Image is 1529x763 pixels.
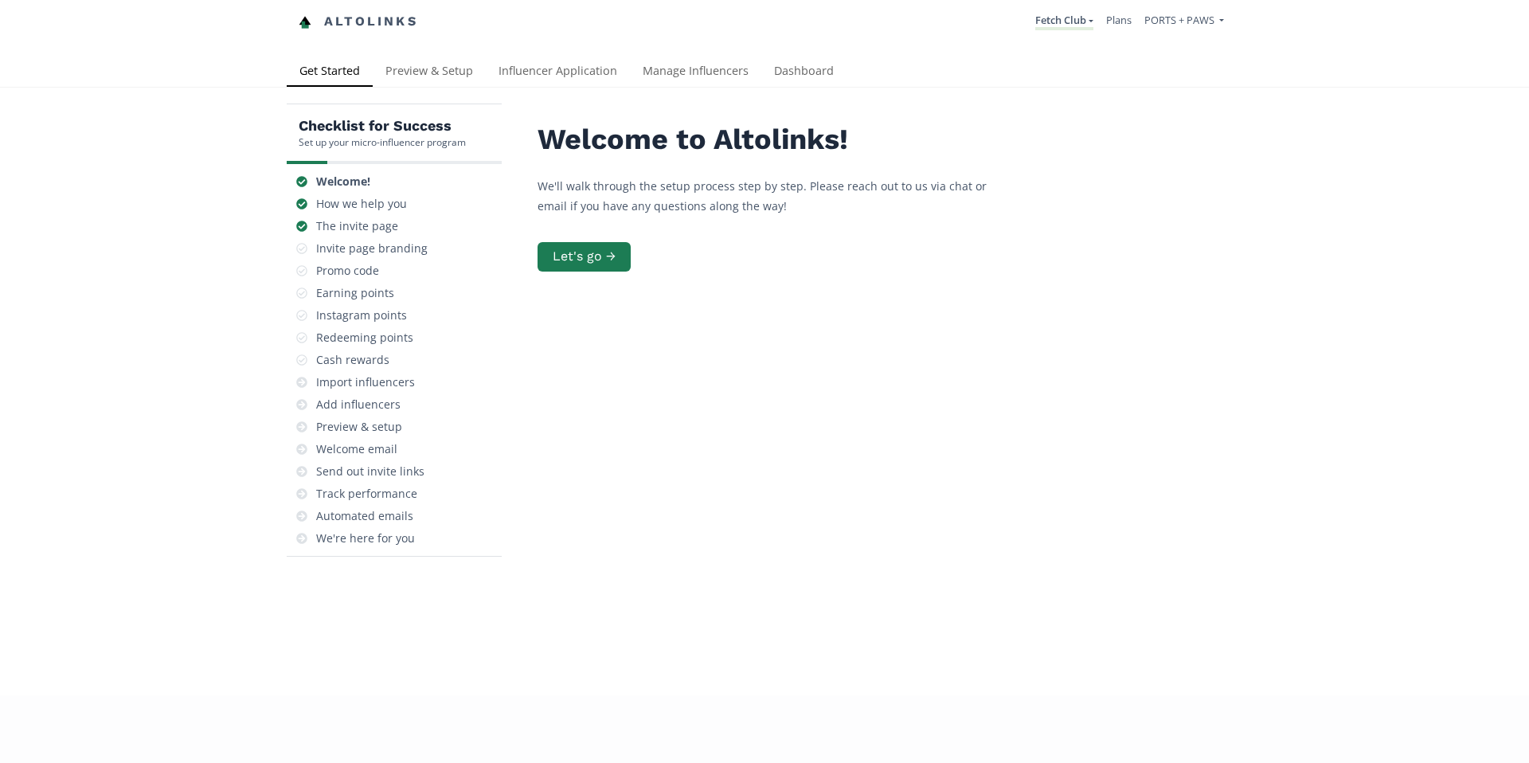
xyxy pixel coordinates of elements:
span: PORTS + PAWS [1144,13,1214,27]
div: Set up your micro-influencer program [299,135,466,149]
h5: Checklist for Success [299,116,466,135]
a: Plans [1106,13,1132,27]
div: We're here for you [316,530,415,546]
div: Automated emails [316,508,413,524]
div: Welcome! [316,174,370,190]
a: Influencer Application [486,57,630,88]
img: favicon-32x32.png [299,16,311,29]
div: Invite page branding [316,241,428,256]
div: Welcome email [316,441,397,457]
a: PORTS + PAWS [1144,13,1224,31]
a: Fetch Club [1035,13,1093,30]
div: Send out invite links [316,464,424,479]
div: Earning points [316,285,394,301]
div: Redeeming points [316,330,413,346]
h2: Welcome to Altolinks! [538,123,1015,156]
a: Manage Influencers [630,57,761,88]
p: We'll walk through the setup process step by step. Please reach out to us via chat or email if yo... [538,176,1015,216]
a: Dashboard [761,57,847,88]
div: Instagram points [316,307,407,323]
div: The invite page [316,218,398,234]
div: Cash rewards [316,352,389,368]
a: Altolinks [299,9,418,35]
a: Get Started [287,57,373,88]
div: Preview & setup [316,419,402,435]
a: Preview & Setup [373,57,486,88]
div: Track performance [316,486,417,502]
button: Let's go → [538,242,631,272]
div: How we help you [316,196,407,212]
div: Promo code [316,263,379,279]
div: Add influencers [316,397,401,413]
div: Import influencers [316,374,415,390]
